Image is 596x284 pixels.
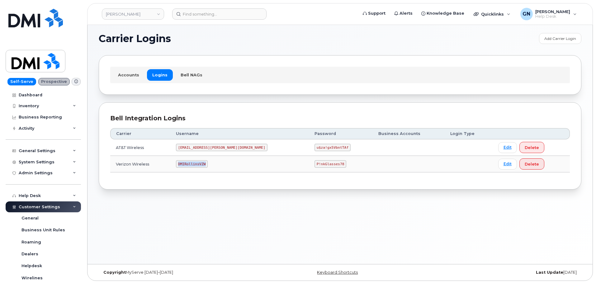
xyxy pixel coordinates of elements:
div: MyServe [DATE]–[DATE] [99,270,260,275]
th: Password [309,128,373,139]
th: Carrier [110,128,170,139]
strong: Copyright [103,270,126,275]
span: Delete [525,161,539,167]
strong: Last Update [536,270,563,275]
a: Bell NAGs [175,69,208,80]
td: Verizon Wireless [110,156,170,172]
button: Delete [519,158,544,170]
a: Edit [498,159,517,170]
th: Login Type [445,128,493,139]
button: Delete [519,142,544,153]
code: P!nkGlasses78 [315,160,346,168]
th: Business Accounts [373,128,445,139]
a: Logins [147,69,173,80]
div: Bell Integration Logins [110,114,570,123]
div: [DATE] [420,270,581,275]
span: Carrier Logins [99,34,171,43]
td: AT&T Wireless [110,139,170,156]
a: Add Carrier Login [539,33,581,44]
span: Delete [525,145,539,151]
a: Accounts [113,69,144,80]
a: Edit [498,142,517,153]
code: u$za!gx5VbntTAf [315,144,351,151]
code: [EMAIL_ADDRESS][PERSON_NAME][DOMAIN_NAME] [176,144,267,151]
a: Keyboard Shortcuts [317,270,358,275]
th: Username [170,128,309,139]
code: DMIRollinsVZW [176,160,208,168]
